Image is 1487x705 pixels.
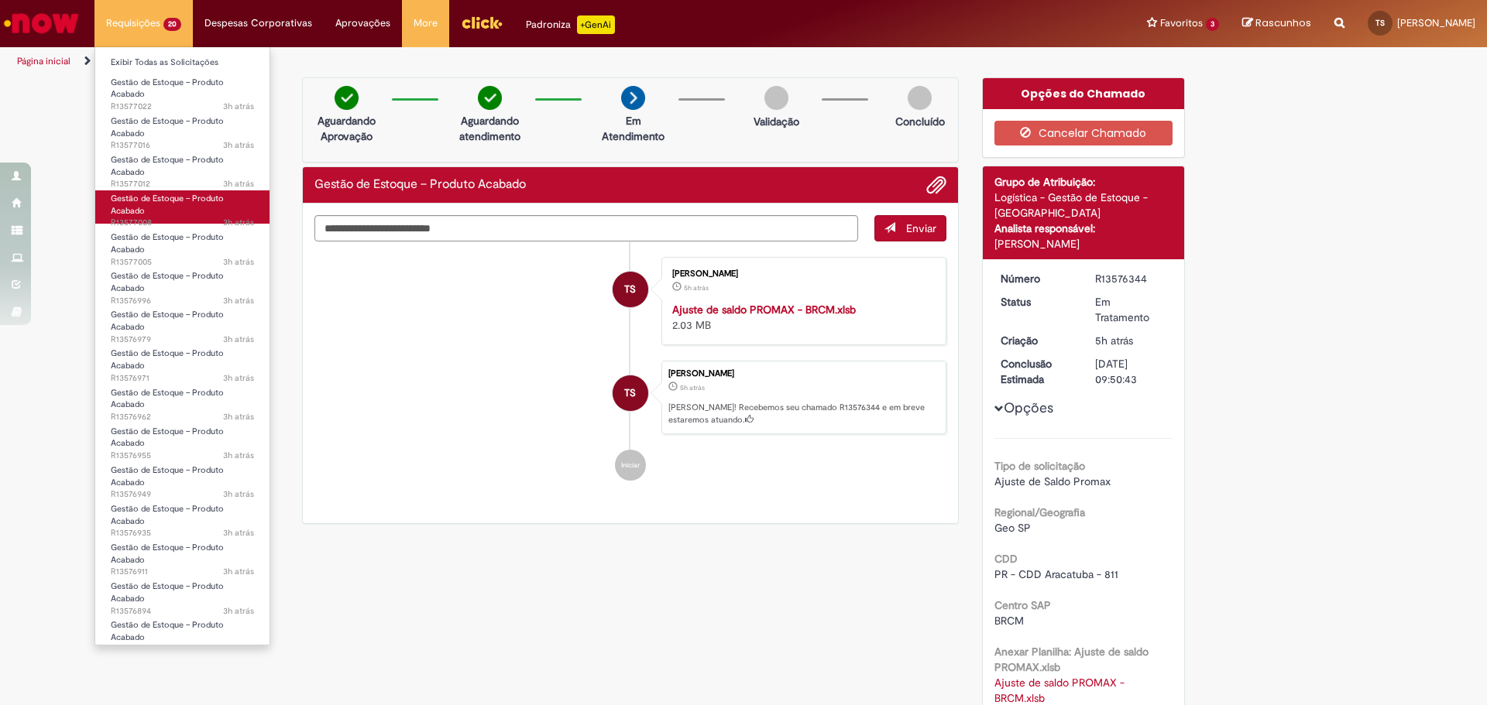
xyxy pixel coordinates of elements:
div: [PERSON_NAME] [668,369,938,378]
span: Requisições [106,15,160,31]
b: Regional/Geografia [994,505,1085,519]
span: Gestão de Estoque – Produto Acabado [111,309,224,333]
span: Gestão de Estoque – Produto Acabado [111,193,224,217]
div: Grupo de Atribuição: [994,174,1173,190]
b: CDD [994,552,1018,566]
span: 3h atrás [223,527,254,539]
span: 5h atrás [680,383,705,392]
span: PR - CDD Aracatuba - 811 [994,567,1118,581]
a: Aberto R13576979 : Gestão de Estoque – Produto Acabado [95,306,270,340]
time: 29/09/2025 13:36:49 [223,605,254,617]
span: 3h atrás [223,217,254,228]
time: 29/09/2025 13:41:55 [223,527,254,539]
time: 29/09/2025 11:50:40 [1095,334,1133,347]
b: Tipo de solicitação [994,459,1085,473]
time: 29/09/2025 13:47:01 [223,334,254,345]
p: Concluído [895,114,945,129]
time: 29/09/2025 13:51:43 [223,139,254,151]
span: Enviar [906,221,936,235]
button: Enviar [874,215,946,241]
time: 29/09/2025 13:34:04 [223,644,254,655]
span: 3h atrás [223,178,254,190]
span: Gestão de Estoque – Produto Acabado [111,347,224,371]
span: Ajuste de Saldo Promax [994,474,1111,488]
span: Gestão de Estoque – Produto Acabado [111,619,224,643]
div: R13576344 [1095,271,1167,286]
span: TS [624,271,636,308]
button: Cancelar Chamado [994,121,1173,145]
div: Padroniza [526,15,615,34]
span: R13577008 [111,217,254,229]
span: R13577005 [111,256,254,269]
li: Thiago Frank Silva [314,361,946,435]
time: 29/09/2025 13:49:35 [223,256,254,268]
textarea: Digite sua mensagem aqui... [314,215,858,241]
p: Aguardando atendimento [452,113,527,144]
img: check-circle-green.png [335,86,359,110]
p: [PERSON_NAME]! Recebemos seu chamado R13576344 e em breve estaremos atuando. [668,402,938,426]
img: img-circle-grey.png [764,86,788,110]
span: 3h atrás [223,295,254,306]
div: [PERSON_NAME] [672,269,930,279]
a: Aberto R13577022 : Gestão de Estoque – Produto Acabado [95,74,270,108]
span: R13576979 [111,334,254,346]
span: Favoritos [1160,15,1203,31]
a: Rascunhos [1242,16,1311,31]
a: Aberto R13576955 : Gestão de Estoque – Produto Acabado [95,423,270,457]
time: 29/09/2025 13:51:05 [223,178,254,190]
span: Gestão de Estoque – Produto Acabado [111,270,224,294]
span: Gestão de Estoque – Produto Acabado [111,426,224,450]
img: img-circle-grey.png [908,86,932,110]
div: Thiago Frank Silva [613,375,648,411]
span: 3h atrás [223,644,254,655]
time: 29/09/2025 13:44:00 [223,450,254,461]
a: Aberto R13576911 : Gestão de Estoque – Produto Acabado [95,539,270,573]
a: Aberto R13576935 : Gestão de Estoque – Produto Acabado [95,501,270,534]
span: 3h atrás [223,450,254,461]
span: R13576971 [111,372,254,385]
div: Analista responsável: [994,221,1173,236]
a: Aberto R13577005 : Gestão de Estoque – Produto Acabado [95,229,270,262]
span: 3h atrás [223,139,254,151]
a: Exibir Todas as Solicitações [95,54,270,71]
span: Gestão de Estoque – Produto Acabado [111,503,224,527]
img: check-circle-green.png [478,86,502,110]
span: Gestão de Estoque – Produto Acabado [111,542,224,566]
div: 29/09/2025 11:50:40 [1095,333,1167,348]
span: 3h atrás [223,101,254,112]
a: Aberto R13576971 : Gestão de Estoque – Produto Acabado [95,345,270,378]
span: R13577022 [111,101,254,113]
span: Geo SP [994,521,1031,535]
span: 5h atrás [684,283,709,293]
span: 3h atrás [223,256,254,268]
div: 2.03 MB [672,302,930,333]
a: Aberto R13577016 : Gestão de Estoque – Produto Acabado [95,113,270,146]
a: Aberto R13576962 : Gestão de Estoque – Produto Acabado [95,385,270,418]
span: R13577016 [111,139,254,152]
time: 29/09/2025 13:38:48 [223,566,254,577]
span: R13576955 [111,450,254,462]
span: R13576894 [111,605,254,618]
time: 29/09/2025 11:50:40 [680,383,705,392]
span: 3h atrás [223,334,254,345]
a: Aberto R13576949 : Gestão de Estoque – Produto Acabado [95,462,270,495]
time: 29/09/2025 13:44:47 [223,411,254,423]
dt: Status [989,294,1084,310]
span: [PERSON_NAME] [1397,16,1475,29]
span: 3h atrás [223,372,254,384]
p: Validação [754,114,799,129]
span: R13576962 [111,411,254,423]
span: 5h atrás [1095,334,1133,347]
span: TS [624,375,636,412]
span: Gestão de Estoque – Produto Acabado [111,77,224,101]
b: Centro SAP [994,598,1051,612]
a: Aberto R13577008 : Gestão de Estoque – Produto Acabado [95,190,270,224]
span: Gestão de Estoque – Produto Acabado [111,464,224,488]
span: More [414,15,438,31]
span: R13576949 [111,488,254,501]
time: 29/09/2025 13:50:16 [223,217,254,228]
time: 29/09/2025 13:45:48 [223,372,254,384]
span: 3 [1206,18,1219,31]
ul: Histórico de tíquete [314,241,946,497]
p: Em Atendimento [596,113,671,144]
